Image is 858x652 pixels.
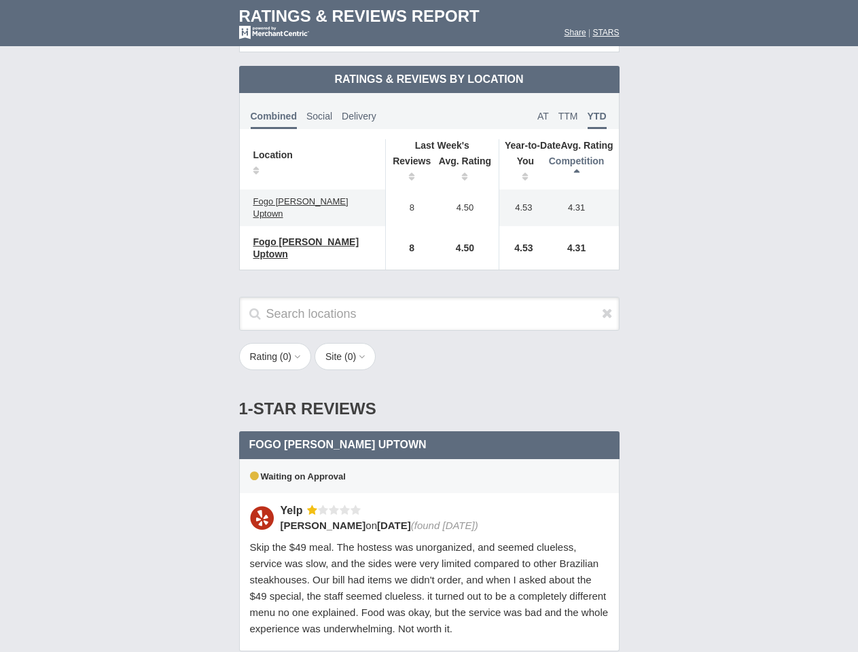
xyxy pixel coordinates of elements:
[499,151,541,189] th: You: activate to sort column ascending
[411,520,478,531] span: (found [DATE])
[541,226,619,270] td: 4.31
[239,26,309,39] img: mc-powered-by-logo-white-103.png
[281,520,366,531] span: [PERSON_NAME]
[251,111,297,129] span: Combined
[249,439,427,450] span: Fogo [PERSON_NAME] Uptown
[588,28,590,37] span: |
[281,518,600,532] div: on
[250,506,274,530] img: Yelp
[315,343,376,370] button: Site (0)
[558,111,578,122] span: TTM
[250,541,609,634] span: Skip the $49 meal. The hostess was unorganized, and seemed clueless, service was slow, and the si...
[377,520,411,531] span: [DATE]
[247,194,378,222] a: Fogo [PERSON_NAME] Uptown
[505,140,560,151] span: Year-to-Date
[499,139,619,151] th: Avg. Rating
[253,196,348,219] span: Fogo [PERSON_NAME] Uptown
[250,471,346,482] span: Waiting on Approval
[431,151,499,189] th: Avg. Rating: activate to sort column ascending
[592,28,619,37] a: STARS
[239,343,312,370] button: Rating (0)
[431,189,499,226] td: 4.50
[281,503,308,518] div: Yelp
[385,151,431,189] th: Reviews: activate to sort column ascending
[499,226,541,270] td: 4.53
[541,189,619,226] td: 4.31
[283,351,289,362] span: 0
[385,139,499,151] th: Last Week's
[239,386,620,431] div: 1-Star Reviews
[537,111,549,122] span: AT
[342,111,376,122] span: Delivery
[588,111,607,129] span: YTD
[240,139,386,189] th: Location: activate to sort column ascending
[565,28,586,37] a: Share
[385,189,431,226] td: 8
[348,351,353,362] span: 0
[253,236,359,259] span: Fogo [PERSON_NAME] Uptown
[541,151,619,189] th: Competition : activate to sort column descending
[239,66,620,93] td: Ratings & Reviews by Location
[247,234,378,262] a: Fogo [PERSON_NAME] Uptown
[385,226,431,270] td: 8
[431,226,499,270] td: 4.50
[499,189,541,226] td: 4.53
[306,111,332,122] span: Social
